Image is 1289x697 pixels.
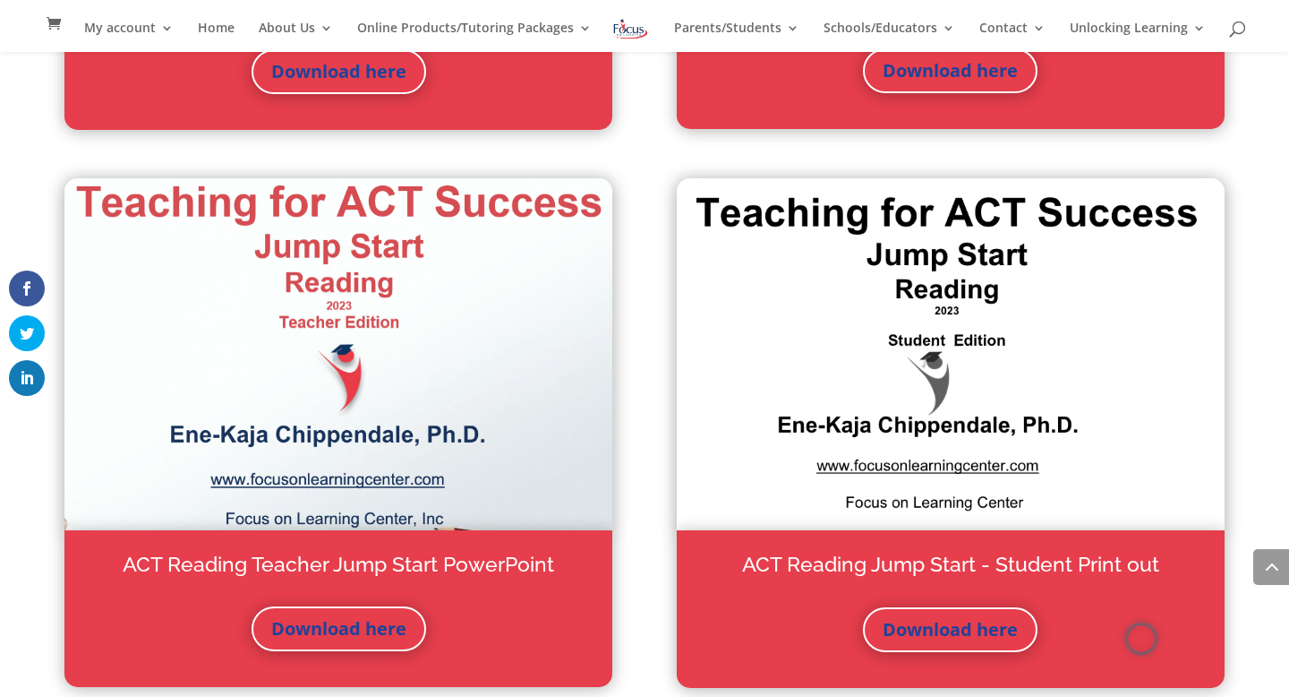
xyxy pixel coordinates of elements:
[64,178,612,529] img: Screenshot 2023-06-22 at 11.38.29 AM
[824,22,955,52] a: Schools/Educators
[252,607,426,651] a: Download here
[713,549,1189,589] h2: ACT Reading Jump Start - Student Print out
[252,49,426,94] a: Download here
[979,22,1046,52] a: Contact
[1070,22,1206,52] a: Unlocking Learning
[863,607,1037,652] a: Download here
[863,48,1037,93] a: Download here
[357,22,592,52] a: Online Products/Tutoring Packages
[674,22,799,52] a: Parents/Students
[100,549,576,589] h2: ACT Reading Teacher Jump Start PowerPoint
[198,22,235,52] a: Home
[84,22,174,52] a: My account
[259,22,333,52] a: About Us
[611,16,649,42] img: Focus on Learning
[677,178,1225,530] img: Screenshot 2023-06-22 at 11.37.30 AM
